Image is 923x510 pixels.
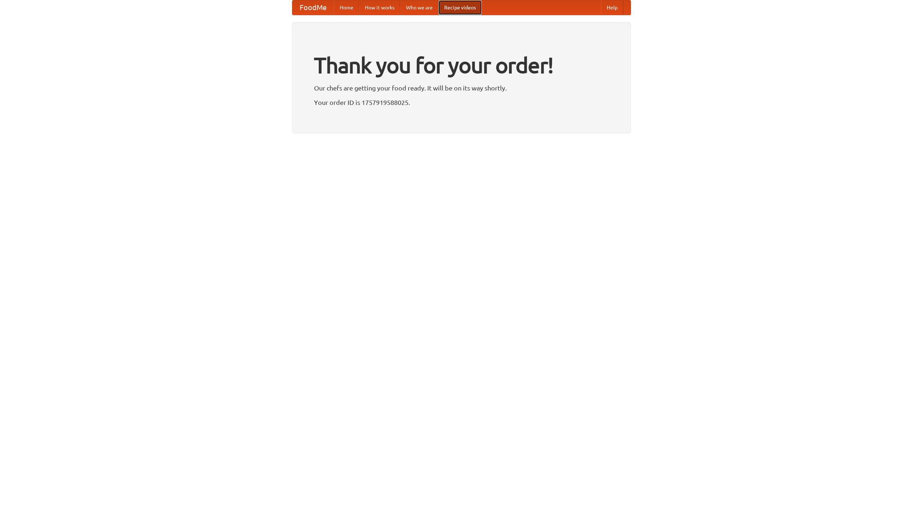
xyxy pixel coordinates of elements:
a: Who we are [400,0,438,15]
a: How it works [359,0,400,15]
a: Home [334,0,359,15]
p: Our chefs are getting your food ready. It will be on its way shortly. [314,83,609,93]
h1: Thank you for your order! [314,48,609,83]
a: Help [601,0,623,15]
a: Recipe videos [438,0,482,15]
p: Your order ID is 1757919588025. [314,97,609,108]
a: FoodMe [292,0,334,15]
